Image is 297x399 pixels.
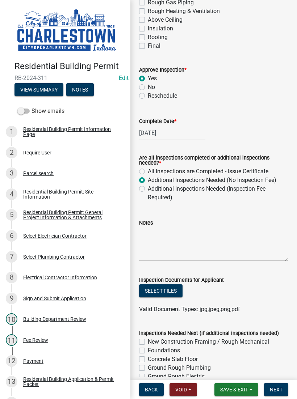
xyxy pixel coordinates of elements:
[6,355,17,367] div: 12
[23,377,119,387] div: Residential Building Application & Permit Packet
[148,176,276,184] label: Additional Inspections Needed (No Inspection Fee)
[119,75,129,81] a: Edit
[6,147,17,158] div: 2
[23,171,54,176] div: Parcel search
[148,355,198,364] label: Concrete Slab Floor
[148,74,157,83] label: Yes
[139,383,164,396] button: Back
[148,346,180,355] label: Foundations
[14,87,63,93] wm-modal-confirm: Summary
[148,372,205,381] label: Ground Rough Electric
[14,83,63,96] button: View Summary
[139,331,279,336] label: Inspections Needed Next (if additional inspections needed)
[23,338,48,343] div: Fee Review
[139,156,288,166] label: Are all inspections completed or additional inspections needed?
[170,383,197,396] button: Void
[139,278,224,283] label: Inspection Documents for Applicant
[139,306,240,313] span: Valid Document Types: jpg,jpeg,png,pdf
[23,254,85,259] div: Select Plumbing Contractor
[66,83,94,96] button: Notes
[23,210,119,220] div: Residential Building Permit: General Project Information & Attachments
[23,150,51,155] div: Require User
[6,188,17,200] div: 4
[148,83,155,92] label: No
[23,233,87,238] div: Select Electrician Contractor
[6,209,17,221] div: 5
[6,230,17,242] div: 6
[139,126,205,140] input: mm/dd/yyyy
[17,107,64,115] label: Show emails
[148,7,220,16] label: Rough Heating & Ventilation
[220,387,248,392] span: Save & Exit
[6,376,17,387] div: 13
[148,16,183,24] label: Above Ceiling
[14,61,125,72] h4: Residential Building Permit
[6,251,17,263] div: 7
[175,387,187,392] span: Void
[148,92,177,100] label: Reschedule
[214,383,258,396] button: Save & Exit
[148,184,288,202] label: Additional Inspections Needed (Inspection Fee Required)
[23,189,119,199] div: Residential Building Permit: Site Information
[6,293,17,304] div: 9
[14,8,119,54] img: City of Charlestown, Indiana
[148,338,269,346] label: New Construction Framing / Rough Mechanical
[139,284,183,297] button: Select files
[66,87,94,93] wm-modal-confirm: Notes
[23,358,43,364] div: Payment
[148,33,168,42] label: Roofing
[6,334,17,346] div: 11
[14,75,116,81] span: RB-2024-311
[6,126,17,137] div: 1
[6,272,17,283] div: 8
[139,221,153,226] label: Notes
[270,387,283,392] span: Next
[139,68,187,73] label: Approve Inspection
[264,383,288,396] button: Next
[23,296,86,301] div: Sign and Submit Application
[6,313,17,325] div: 10
[139,119,176,124] label: Complete Date
[148,42,160,50] label: Final
[23,127,119,137] div: Residential Building Permit Information Page
[145,387,158,392] span: Back
[148,24,173,33] label: Insulation
[148,364,211,372] label: Ground Rough Plumbing
[6,167,17,179] div: 3
[148,167,268,176] label: All Inspections are Completed - Issue Certificate
[119,75,129,81] wm-modal-confirm: Edit Application Number
[23,275,97,280] div: Electrical Contractor Information
[23,317,86,322] div: Building Department Review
